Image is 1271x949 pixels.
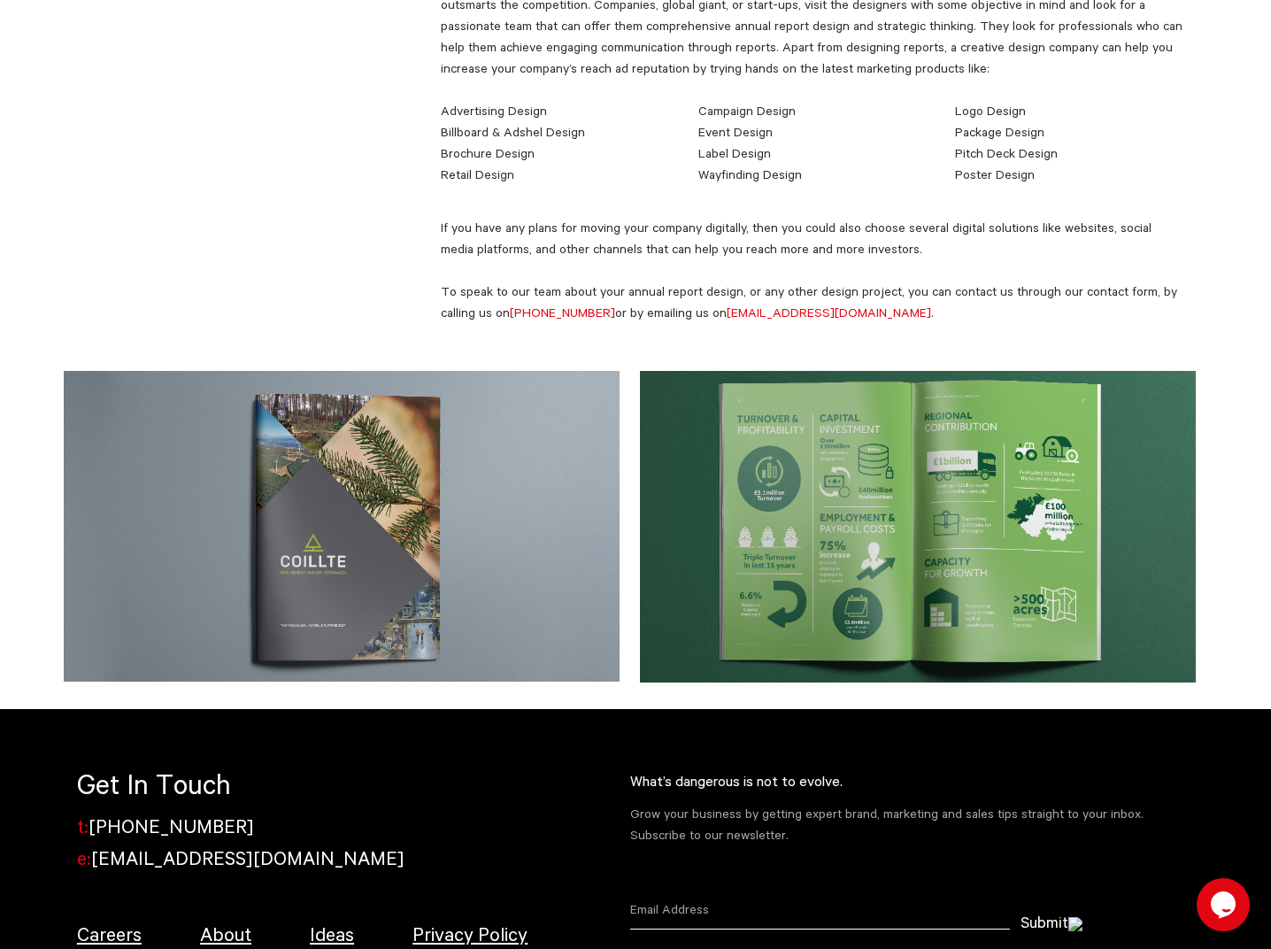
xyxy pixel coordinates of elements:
p: Grow your business by getting expert brand, marketing and sales tips straight to your inbox. Subs... [630,803,1174,845]
img: post Images [64,371,620,682]
a: About [200,923,251,945]
button: Submit [1021,914,1082,931]
li: Wayfinding Design [698,164,929,185]
a: Privacy Policy [412,923,528,945]
a: t:[PHONE_NUMBER] [77,815,254,837]
span: t: [77,815,89,837]
li: Logo Design [955,100,1186,121]
li: Pitch Deck Design [955,143,1186,164]
li: Poster Design [955,164,1186,185]
span: e: [77,847,91,868]
li: Campaign Design [698,100,929,121]
a: e:[EMAIL_ADDRESS][DOMAIN_NAME] [77,847,404,868]
a: [EMAIL_ADDRESS][DOMAIN_NAME] [727,305,931,320]
input: Email Address [630,889,1011,930]
a: Careers [77,923,142,945]
h4: What’s dangerous is not to evolve. [630,773,1174,791]
li: Package Design [955,121,1186,143]
li: Label Design [698,143,929,164]
li: Brochure Design [441,143,672,164]
p: If you have any plans for moving your company digitally, then you could also choose several digit... [441,217,1186,259]
p: To speak to our team about your annual report design, or any other design project, you can contac... [441,281,1186,323]
li: Retail Design [441,164,672,185]
li: Advertising Design [441,100,672,121]
li: Billboard & Adshel Design [441,121,672,143]
li: Event Design [698,121,929,143]
a: Ideas [310,923,354,945]
a: [PHONE_NUMBER] [510,305,615,320]
img: arrow.svg [1068,917,1082,931]
img: Kaizen Blog Image [640,371,1196,683]
iframe: chat widget [1197,878,1253,931]
h5: Get In Touch [77,768,528,802]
